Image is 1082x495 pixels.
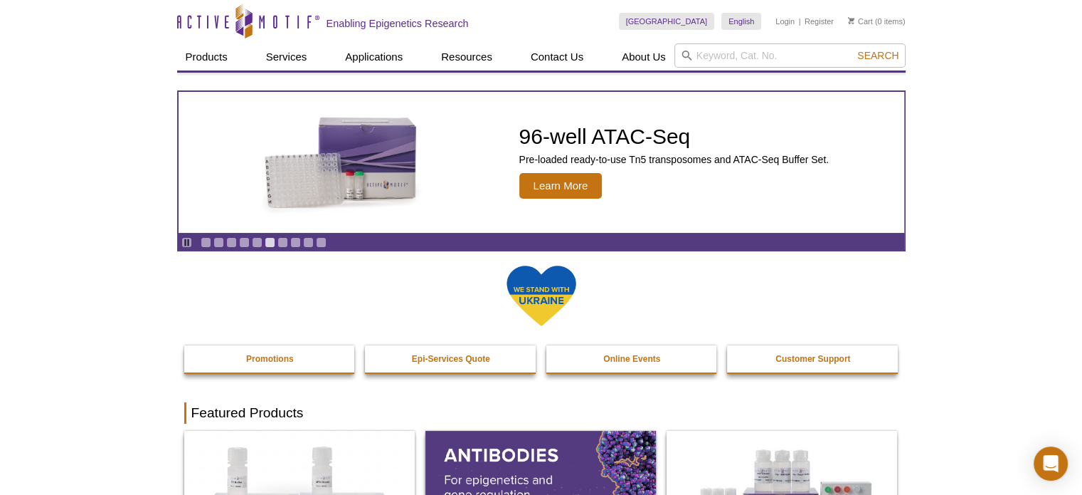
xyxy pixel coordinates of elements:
[290,237,301,248] a: Go to slide 8
[1034,447,1068,481] div: Open Intercom Messenger
[213,237,224,248] a: Go to slide 2
[519,173,603,199] span: Learn More
[265,237,275,248] a: Go to slide 6
[619,13,715,30] a: [GEOGRAPHIC_DATA]
[519,153,829,166] p: Pre-loaded ready-to-use Tn5 transposomes and ATAC-Seq Buffer Set.
[246,354,294,364] strong: Promotions
[613,43,674,71] a: About Us
[519,126,829,147] h2: 96-well ATAC-Seq
[316,237,327,248] a: Go to slide 10
[303,237,314,248] a: Go to slide 9
[546,345,718,372] a: Online Events
[258,43,316,71] a: Services
[226,237,237,248] a: Go to slide 3
[239,237,250,248] a: Go to slide 4
[522,43,592,71] a: Contact Us
[805,16,834,26] a: Register
[201,237,211,248] a: Go to slide 1
[857,50,898,61] span: Search
[179,92,904,233] a: Active Motif Kit photo 96-well ATAC-Seq Pre-loaded ready-to-use Tn5 transposomes and ATAC-Seq Buf...
[184,345,356,372] a: Promotions
[277,237,288,248] a: Go to slide 7
[177,43,236,71] a: Products
[603,354,660,364] strong: Online Events
[433,43,501,71] a: Resources
[365,345,537,372] a: Epi-Services Quote
[327,17,469,30] h2: Enabling Epigenetics Research
[721,13,761,30] a: English
[506,264,577,328] img: We Stand With Ukraine
[848,13,906,30] li: (0 items)
[775,16,795,26] a: Login
[184,402,898,424] h2: Featured Products
[674,43,906,68] input: Keyword, Cat. No.
[853,49,903,62] button: Search
[412,354,490,364] strong: Epi-Services Quote
[253,109,430,216] img: Active Motif Kit photo
[179,92,904,233] article: 96-well ATAC-Seq
[799,13,801,30] li: |
[848,17,854,24] img: Your Cart
[775,354,850,364] strong: Customer Support
[336,43,411,71] a: Applications
[181,237,192,248] a: Toggle autoplay
[727,345,899,372] a: Customer Support
[848,16,873,26] a: Cart
[252,237,262,248] a: Go to slide 5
